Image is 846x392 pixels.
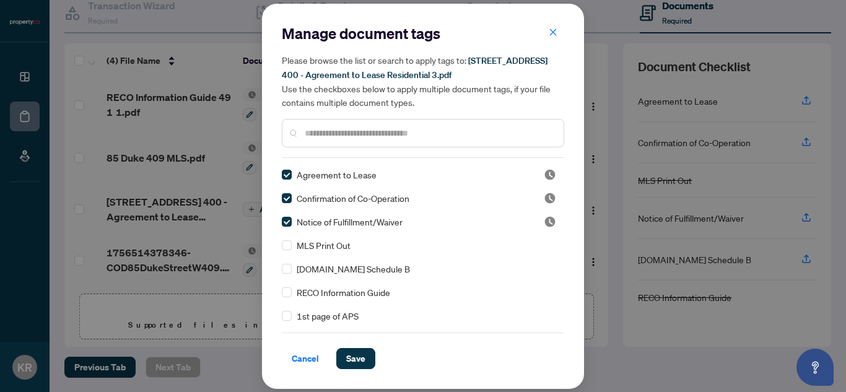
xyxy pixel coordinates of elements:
h2: Manage document tags [282,24,564,43]
span: Pending Review [544,168,556,181]
span: Pending Review [544,192,556,204]
span: 1st page of APS [297,309,359,323]
img: status [544,192,556,204]
span: Notice of Fulfillment/Waiver [297,215,403,229]
h5: Please browse the list or search to apply tags to: Use the checkboxes below to apply multiple doc... [282,53,564,109]
button: Open asap [796,349,834,386]
button: Cancel [282,348,329,369]
span: Cancel [292,349,319,368]
span: close [549,28,557,37]
span: Agreement to Lease [297,168,377,181]
span: Pending Review [544,216,556,228]
img: status [544,216,556,228]
img: status [544,168,556,181]
span: Confirmation of Co-Operation [297,191,409,205]
span: [DOMAIN_NAME] Schedule B [297,262,410,276]
span: Save [346,349,365,368]
span: [STREET_ADDRESS] 400 - Agreement to Lease Residential 3.pdf [282,55,547,81]
span: RECO Information Guide [297,285,390,299]
button: Save [336,348,375,369]
span: MLS Print Out [297,238,351,252]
